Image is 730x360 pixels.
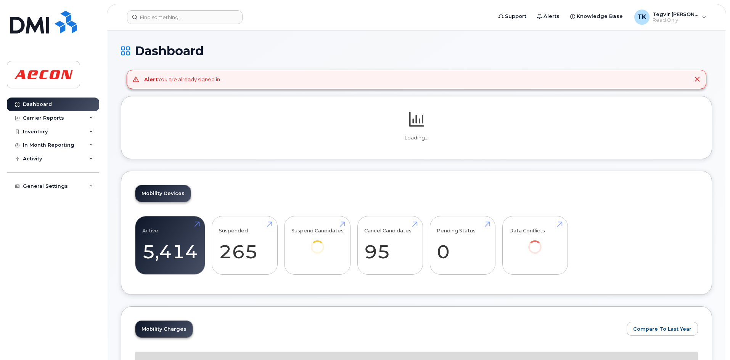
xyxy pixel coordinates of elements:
h1: Dashboard [121,44,712,58]
a: Cancel Candidates 95 [364,220,416,270]
strong: Alert [144,76,158,82]
a: Pending Status 0 [437,220,488,270]
a: Mobility Devices [135,185,191,202]
div: You are already signed in. [144,76,221,83]
a: Suspended 265 [219,220,270,270]
a: Mobility Charges [135,321,193,338]
a: Suspend Candidates [291,220,344,264]
a: Data Conflicts [509,220,561,264]
a: Active 5,414 [142,220,198,270]
p: Loading... [135,134,698,141]
span: Compare To Last Year [633,325,691,333]
button: Compare To Last Year [627,322,698,336]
